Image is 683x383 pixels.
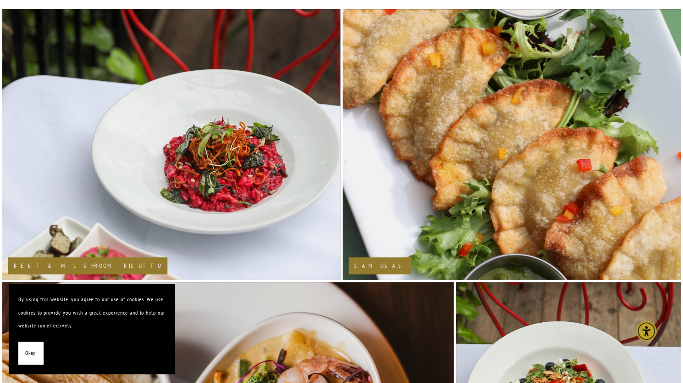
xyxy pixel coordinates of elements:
[18,342,44,365] button: Okay!
[14,263,162,269] h2: BEET & MUSHROOM RISOTTO
[18,293,165,332] p: By using this website, you agree to our use of cookies. We use cookies to provide you with a grea...
[9,284,174,374] section: Cookie banner
[636,321,656,341] div: Accessibility Menu
[354,263,406,269] h2: Samosas
[25,347,37,360] span: Okay!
